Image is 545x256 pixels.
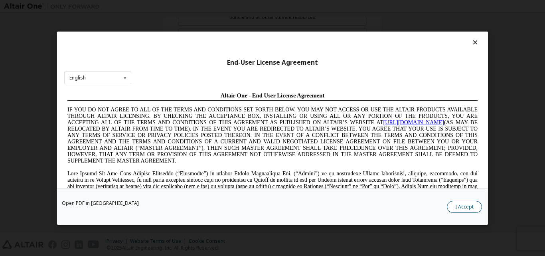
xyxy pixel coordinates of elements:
div: End-User License Agreement [64,58,481,66]
a: [URL][DOMAIN_NAME] [319,30,380,36]
span: IF YOU DO NOT AGREE TO ALL OF THE TERMS AND CONDITIONS SET FORTH BELOW, YOU MAY NOT ACCESS OR USE... [3,18,413,75]
div: English [69,75,86,80]
span: Altair One - End User License Agreement [156,3,261,10]
a: Open PDF in [GEOGRAPHIC_DATA] [62,200,139,205]
span: Lore Ipsumd Sit Ame Cons Adipisc Elitseddo (“Eiusmodte”) in utlabor Etdolo Magnaaliqua Eni. (“Adm... [3,81,413,139]
button: I Accept [447,200,482,212]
